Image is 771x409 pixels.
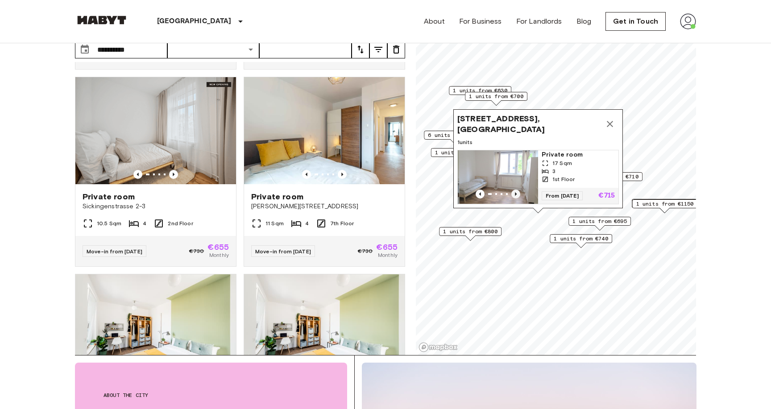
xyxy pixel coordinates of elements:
[369,41,387,58] button: tune
[104,391,319,399] span: About the city
[133,170,142,179] button: Previous image
[207,243,229,251] span: €655
[431,148,497,162] div: Map marker
[244,77,405,267] a: Marketing picture of unit DE-01-006-011-04HFPrevious imagePrevious imagePrivate room[PERSON_NAME]...
[542,150,615,159] span: Private room
[83,202,229,211] span: Sickingenstrasse 2-3
[550,234,612,248] div: Map marker
[265,219,284,227] span: 11 Sqm
[379,150,459,204] img: Marketing picture of unit DE-01-108-01M
[576,16,592,27] a: Blog
[376,243,398,251] span: €655
[542,191,583,200] span: From [DATE]
[209,251,229,259] span: Monthly
[352,41,369,58] button: tune
[302,170,311,179] button: Previous image
[605,12,666,31] a: Get in Touch
[305,219,309,227] span: 4
[244,274,405,381] img: Marketing picture of unit DE-01-08-008-02Q
[598,192,615,199] p: €715
[457,150,619,204] a: Previous imagePrevious imagePrivate room17 Sqm31st FloorFrom [DATE]€715
[83,191,135,202] span: Private room
[516,16,562,27] a: For Landlords
[439,227,502,241] div: Map marker
[424,16,445,27] a: About
[465,92,527,106] div: Map marker
[97,219,121,227] span: 10.5 Sqm
[457,138,619,146] span: 1 units
[378,251,398,259] span: Monthly
[476,190,485,198] button: Previous image
[168,219,193,227] span: 2nd Floor
[632,199,697,213] div: Map marker
[330,219,354,227] span: 7th Floor
[511,190,520,198] button: Previous image
[469,92,523,100] span: 1 units from €700
[632,199,698,213] div: Map marker
[338,170,347,179] button: Previous image
[76,41,94,58] button: Choose date, selected date is 1 Nov 2025
[572,217,627,225] span: 1 units from €695
[157,16,232,27] p: [GEOGRAPHIC_DATA]
[435,149,493,157] span: 1 units from €1200
[419,342,458,352] a: Mapbox logo
[459,150,539,204] img: Marketing picture of unit DE-01-108-01M
[449,86,511,100] div: Map marker
[680,13,696,29] img: avatar
[87,248,142,255] span: Move-in from [DATE]
[75,77,236,267] a: Marketing picture of unit DE-01-477-065-03Previous imagePrevious imagePrivate roomSickingenstrass...
[143,219,146,227] span: 4
[387,41,405,58] button: tune
[457,113,601,135] span: [STREET_ADDRESS], [GEOGRAPHIC_DATA]
[424,131,486,145] div: Map marker
[251,191,303,202] span: Private room
[453,87,507,95] span: 1 units from €630
[244,77,405,184] img: Marketing picture of unit DE-01-006-011-04HF
[443,227,497,235] span: 1 units from €800
[75,274,236,381] img: Marketing picture of unit DE-01-08-008-04Q
[459,16,502,27] a: For Business
[75,77,236,184] img: Marketing picture of unit DE-01-477-065-03
[636,200,694,208] span: 1 units from €1150
[251,202,398,211] span: [PERSON_NAME][STREET_ADDRESS]
[453,109,623,213] div: Map marker
[568,217,631,231] div: Map marker
[428,131,482,139] span: 6 units from €655
[358,247,373,255] span: €730
[169,170,178,179] button: Previous image
[552,175,575,183] span: 1st Floor
[255,248,311,255] span: Move-in from [DATE]
[584,173,638,181] span: 1 units from €710
[189,247,204,255] span: €730
[554,235,608,243] span: 1 units from €740
[552,159,572,167] span: 17 Sqm
[552,167,555,175] span: 3
[75,16,128,25] img: Habyt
